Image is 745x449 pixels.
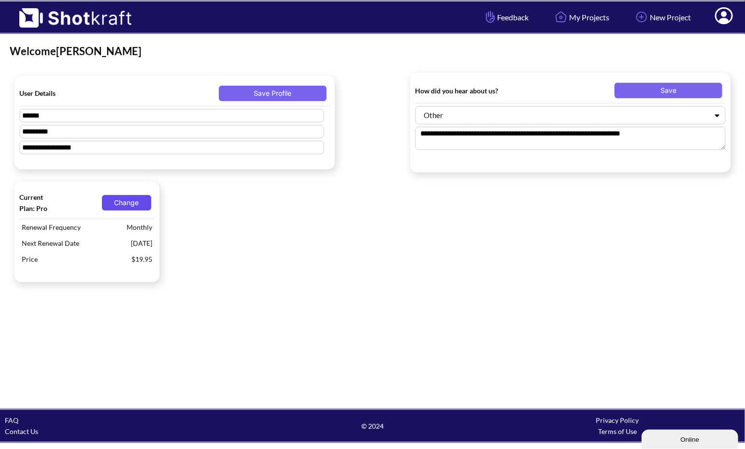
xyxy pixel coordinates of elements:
div: Welcome [PERSON_NAME] [10,44,735,59]
span: Next Renewal Date [19,235,129,251]
button: Save Profile [219,86,327,101]
span: © 2024 [250,420,495,432]
img: Add Icon [633,9,650,25]
a: My Projects [545,4,616,30]
button: Change [102,195,151,210]
span: User Details [19,88,117,99]
a: Contact Us [5,427,38,435]
span: Feedback [484,12,529,23]
a: New Project [626,4,698,30]
span: Monthly [124,219,155,235]
span: Renewal Frequency [19,219,124,235]
iframe: chat widget [642,428,740,449]
a: FAQ [5,416,18,424]
div: Terms of Use [495,426,740,437]
img: Home Icon [553,9,569,25]
img: Hand Icon [484,9,497,25]
span: [DATE] [129,235,155,251]
div: Privacy Policy [495,415,740,426]
button: Save [615,83,722,98]
span: How did you hear about us? [415,85,513,96]
span: Price [19,251,129,267]
span: Current Plan: Pro [19,192,59,214]
span: $19.95 [129,251,155,267]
